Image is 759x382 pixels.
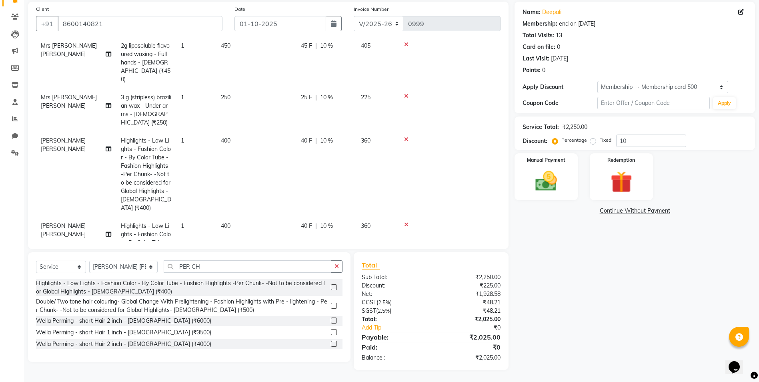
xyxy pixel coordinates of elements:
div: ₹0 [431,342,507,352]
div: Discount: [356,281,431,290]
div: Wella Perming - short Hair 2 inch - [DEMOGRAPHIC_DATA] (₹4000) [36,340,211,348]
div: Name: [523,8,541,16]
span: 1 [181,137,184,144]
div: Highlights - Low Lights - Fashion Color - By Color Tube - Fashion Highlights -Per Chunk- -Not to ... [36,279,328,296]
span: Mrs [PERSON_NAME] [PERSON_NAME] [41,94,97,109]
div: Sub Total: [356,273,431,281]
div: Paid: [356,342,431,352]
div: ₹2,250.00 [562,123,587,131]
div: 0 [542,66,545,74]
span: Highlights - Low Lights - Fashion Color - By Color Tube - Fashion Highlights -Per Chunk- -Not to ... [121,137,171,211]
div: ₹2,025.00 [431,354,507,362]
div: ₹2,025.00 [431,332,507,342]
input: Enter Offer / Coupon Code [597,97,709,109]
span: | [315,93,317,102]
div: Total Visits: [523,31,554,40]
span: | [315,137,317,145]
span: | [315,222,317,230]
div: 13 [556,31,562,40]
span: Total [362,261,380,269]
div: Net: [356,290,431,298]
span: 1 [181,222,184,229]
a: Deepali [542,8,561,16]
div: Coupon Code [523,99,597,107]
div: ₹1,928.58 [431,290,507,298]
span: 45 F [301,42,312,50]
div: ₹2,250.00 [431,273,507,281]
div: ( ) [356,298,431,307]
label: Percentage [561,137,587,144]
span: 1 [181,94,184,101]
div: ₹48.21 [431,307,507,315]
img: _gift.svg [604,169,639,195]
span: 250 [221,94,230,101]
div: end on [DATE] [559,20,595,28]
span: 40 F [301,137,312,145]
span: 1 [181,42,184,49]
a: Add Tip [356,324,444,332]
div: Service Total: [523,123,559,131]
label: Date [234,6,245,13]
div: Wella Perming - short Hair 2 inch - [DEMOGRAPHIC_DATA] (₹6000) [36,317,211,325]
span: 10 % [320,137,333,145]
span: 400 [221,137,230,144]
div: ₹48.21 [431,298,507,307]
div: Apply Discount [523,83,597,91]
span: Mrs [PERSON_NAME] [PERSON_NAME] [41,42,97,58]
span: 2.5% [378,308,390,314]
label: Fixed [599,137,611,144]
div: ₹0 [444,324,507,332]
label: Redemption [607,157,635,164]
span: 10 % [320,93,333,102]
div: Discount: [523,137,547,145]
span: [PERSON_NAME] [PERSON_NAME] [41,222,86,238]
label: Client [36,6,49,13]
div: Balance : [356,354,431,362]
div: Wella Perming - short Hair 1 inch - [DEMOGRAPHIC_DATA] (₹3500) [36,328,211,337]
span: 10 % [320,222,333,230]
span: 400 [221,222,230,229]
span: SGST [362,307,376,314]
span: 360 [361,137,370,144]
div: ₹225.00 [431,281,507,290]
div: Membership: [523,20,557,28]
span: 225 [361,94,370,101]
span: 25 F [301,93,312,102]
span: 2.5% [378,299,390,306]
span: [PERSON_NAME] [PERSON_NAME] [41,137,86,153]
label: Manual Payment [527,157,565,164]
span: Highlights - Low Lights - Fashion Color - By Color Tube - Fashion Highlights -Per Chunk- -Not to ... [121,222,171,297]
div: 0 [557,43,560,51]
div: Payable: [356,332,431,342]
div: [DATE] [551,54,568,63]
div: ₹2,025.00 [431,315,507,324]
span: 405 [361,42,370,49]
button: Apply [713,97,736,109]
span: | [315,42,317,50]
span: 2g liposoluble flavoured waxing - Full hands - [DEMOGRAPHIC_DATA] (₹450) [121,42,170,83]
div: Points: [523,66,541,74]
div: ( ) [356,307,431,315]
span: 3 g (stripless) brazilian wax - Under arms - [DEMOGRAPHIC_DATA] (₹250) [121,94,171,126]
a: Continue Without Payment [516,207,753,215]
input: Search by Name/Mobile/Email/Code [58,16,222,31]
label: Invoice Number [354,6,389,13]
input: Search or Scan [164,260,331,273]
img: _cash.svg [529,169,564,194]
div: Last Visit: [523,54,549,63]
span: 40 F [301,222,312,230]
span: 450 [221,42,230,49]
div: Card on file: [523,43,555,51]
span: 10 % [320,42,333,50]
iframe: chat widget [725,350,751,374]
span: CGST [362,299,376,306]
span: 360 [361,222,370,229]
button: +91 [36,16,58,31]
div: Total: [356,315,431,324]
div: Double/ Two tone hair colouring- Global Change With Prelightening - Fashion Highlights with Pre -... [36,298,328,314]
